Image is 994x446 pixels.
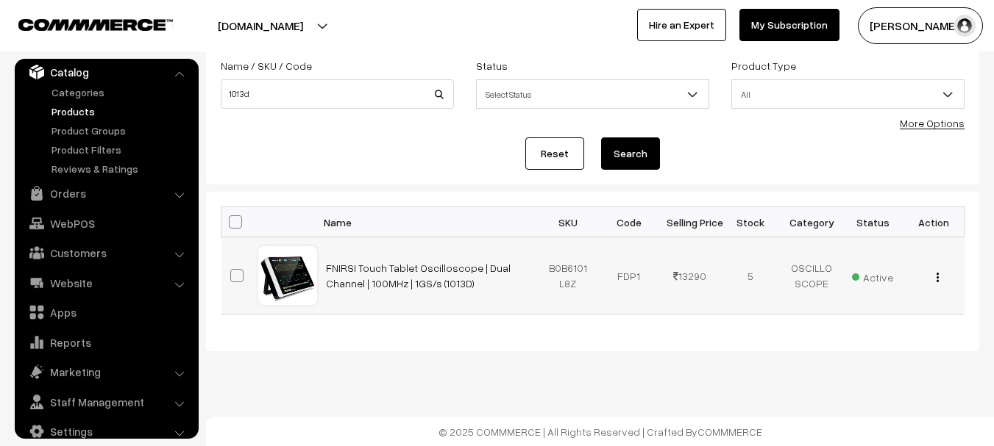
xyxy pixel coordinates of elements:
a: Hire an Expert [637,9,726,41]
a: Product Groups [48,123,194,138]
button: [DOMAIN_NAME] [166,7,355,44]
label: Product Type [731,58,796,73]
button: Search [601,137,660,170]
a: Apps [18,299,194,325]
span: All [732,82,964,107]
td: 13290 [659,237,720,314]
td: B0B6101L8Z [538,237,599,314]
th: Code [598,207,659,237]
a: Reports [18,329,194,356]
button: [PERSON_NAME] [858,7,983,44]
td: 5 [720,237,781,314]
a: Products [48,104,194,119]
img: user [954,15,976,37]
a: Website [18,270,194,296]
a: Marketing [18,359,194,385]
a: Reset [525,137,584,170]
img: COMMMERCE [18,19,173,30]
a: Customers [18,240,194,266]
a: COMMMERCE [697,425,762,438]
span: Active [852,266,893,285]
th: Action [904,207,965,237]
th: Status [842,207,904,237]
th: SKU [538,207,599,237]
a: Reviews & Ratings [48,161,194,176]
th: Category [781,207,842,237]
span: Select Status [476,79,709,109]
label: Name / SKU / Code [221,58,312,73]
th: Stock [720,207,781,237]
a: FNIRSI Touch Tablet Oscilloscope | Dual Channel | 100MHz | 1GS/s (1013D) [326,262,511,289]
span: All [731,79,965,109]
a: COMMMERCE [18,15,147,32]
img: Menu [937,273,939,282]
a: More Options [900,117,965,129]
td: OSCILLOSCOPE [781,237,842,314]
a: Categories [48,84,194,100]
th: Name [317,207,538,237]
a: Staff Management [18,389,194,415]
a: Product Filters [48,142,194,157]
a: Orders [18,180,194,206]
a: My Subscription [739,9,839,41]
a: Settings [18,418,194,445]
th: Selling Price [659,207,720,237]
td: FDP1 [598,237,659,314]
input: Name / SKU / Code [221,79,454,109]
a: Catalog [18,59,194,85]
a: WebPOS [18,210,194,237]
span: Select Status [477,82,709,107]
label: Status [476,58,508,73]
